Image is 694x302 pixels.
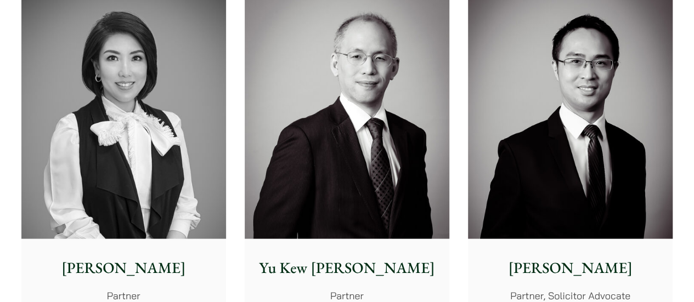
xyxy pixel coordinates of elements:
[477,257,664,280] p: [PERSON_NAME]
[253,257,441,280] p: Yu Kew [PERSON_NAME]
[30,257,217,280] p: [PERSON_NAME]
